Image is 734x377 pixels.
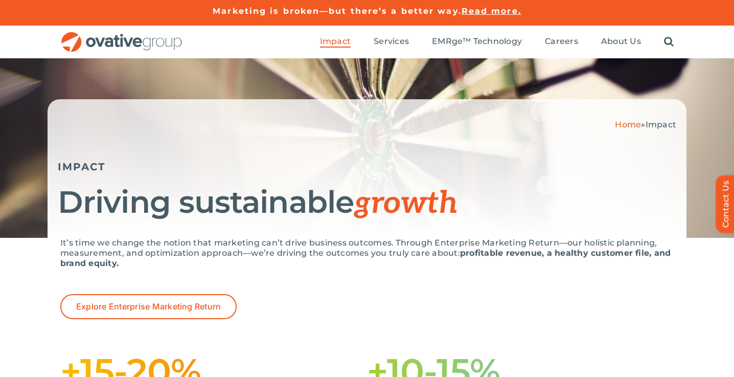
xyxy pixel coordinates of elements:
h5: IMPACT [58,161,676,173]
nav: Menu [320,26,674,58]
span: Impact [320,36,351,47]
span: » [615,120,676,129]
p: It’s time we change the notion that marketing can’t drive business outcomes. Through Enterprise M... [60,238,674,269]
strong: profitable revenue, a healthy customer file, and brand equity. [60,248,671,268]
a: Search [664,36,674,48]
a: Impact [320,36,351,48]
span: Impact [646,120,676,129]
a: Read more. [462,6,521,16]
span: Services [374,36,409,47]
a: OG_Full_horizontal_RGB [60,31,183,40]
span: EMRge™ Technology [432,36,522,47]
a: Careers [545,36,578,48]
a: Explore Enterprise Marketing Return [60,294,237,319]
a: EMRge™ Technology [432,36,522,48]
span: growth [354,185,458,222]
span: Explore Enterprise Marketing Return [76,302,221,312]
a: Services [374,36,409,48]
a: Home [615,120,641,129]
a: About Us [601,36,641,48]
span: Careers [545,36,578,47]
a: Marketing is broken—but there’s a better way. [213,6,462,16]
h1: Driving sustainable [58,186,676,220]
span: About Us [601,36,641,47]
